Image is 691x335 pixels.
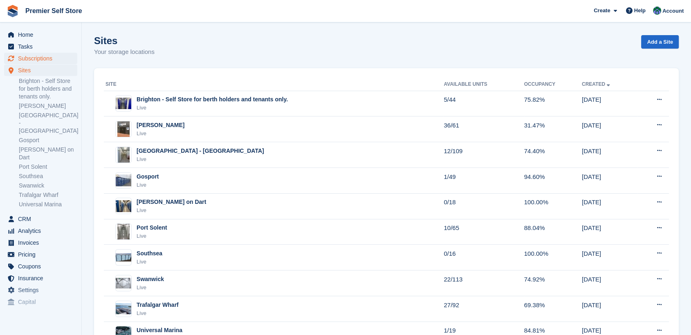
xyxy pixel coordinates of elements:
td: [DATE] [582,116,637,142]
th: Occupancy [524,78,582,91]
a: Port Solent [19,163,77,171]
a: Swanwick [19,182,77,190]
td: 12/109 [444,142,524,168]
td: 0/16 [444,245,524,270]
div: Live [137,155,264,163]
td: 5/44 [444,91,524,116]
td: [DATE] [582,193,637,219]
td: 74.92% [524,270,582,296]
p: Your storage locations [94,47,155,57]
a: Southsea [19,172,77,180]
span: Home [18,29,67,40]
td: 36/61 [444,116,524,142]
img: stora-icon-8386f47178a22dfd0bd8f6a31ec36ba5ce8667c1dd55bd0f319d3a0aa187defe.svg [7,5,19,17]
img: Image of Swanwick site [116,278,131,288]
td: 88.04% [524,219,582,245]
div: Southsea [137,249,162,258]
a: menu [4,261,77,272]
span: Storefront [7,315,81,323]
span: Tasks [18,41,67,52]
span: Sites [18,65,67,76]
div: [PERSON_NAME] [137,121,184,130]
div: Live [137,181,159,189]
img: Image of Noss on Dart site [116,200,131,212]
a: menu [4,237,77,248]
a: menu [4,213,77,225]
div: Swanwick [137,275,164,284]
img: Image of Chichester Marina site [117,121,130,137]
span: Analytics [18,225,67,237]
div: Live [137,232,167,240]
a: Trafalgar Wharf [19,191,77,199]
div: [PERSON_NAME] on Dart [137,198,206,206]
td: 0/18 [444,193,524,219]
img: Image of Gosport site [116,174,131,186]
div: Live [137,309,179,317]
a: menu [4,272,77,284]
th: Site [104,78,444,91]
a: menu [4,65,77,76]
span: Subscriptions [18,53,67,64]
span: Pricing [18,249,67,260]
div: Live [137,258,162,266]
span: Help [634,7,646,15]
a: menu [4,284,77,296]
div: [GEOGRAPHIC_DATA] - [GEOGRAPHIC_DATA] [137,147,264,155]
td: 1/49 [444,168,524,194]
td: 75.82% [524,91,582,116]
div: Live [137,130,184,138]
th: Available Units [444,78,524,91]
a: Add a Site [641,35,679,49]
a: Brighton - Self Store for berth holders and tenants only. [19,77,77,100]
span: Coupons [18,261,67,272]
div: Universal Marina [137,326,182,335]
td: 69.38% [524,296,582,322]
td: [DATE] [582,245,637,270]
span: Capital [18,296,67,308]
a: menu [4,249,77,260]
div: Gosport [137,172,159,181]
a: Created [582,81,612,87]
td: 100.00% [524,245,582,270]
span: Insurance [18,272,67,284]
span: Invoices [18,237,67,248]
td: [DATE] [582,91,637,116]
a: Universal Marina [19,201,77,208]
img: Image of Trafalgar Wharf site [116,303,131,314]
span: Account [662,7,684,15]
a: menu [4,41,77,52]
td: [DATE] [582,168,637,194]
td: [DATE] [582,296,637,322]
td: 10/65 [444,219,524,245]
td: 100.00% [524,193,582,219]
td: 94.60% [524,168,582,194]
a: menu [4,296,77,308]
div: Port Solent [137,223,167,232]
h1: Sites [94,35,155,46]
img: Image of Brighton - Self Store for berth holders and tenants only. site [116,98,131,109]
span: CRM [18,213,67,225]
td: 74.40% [524,142,582,168]
span: Settings [18,284,67,296]
td: 27/92 [444,296,524,322]
img: Image of Eastbourne - Sovereign Harbour site [117,147,130,163]
div: Brighton - Self Store for berth holders and tenants only. [137,95,288,104]
a: [PERSON_NAME] [19,102,77,110]
td: [DATE] [582,219,637,245]
a: menu [4,29,77,40]
a: [GEOGRAPHIC_DATA] - [GEOGRAPHIC_DATA] [19,112,77,135]
img: Jo Granger [653,7,661,15]
div: Trafalgar Wharf [137,301,179,309]
a: menu [4,53,77,64]
img: Image of Port Solent site [117,223,130,240]
td: 22/113 [444,270,524,296]
a: [PERSON_NAME] on Dart [19,146,77,161]
span: Create [594,7,610,15]
a: Premier Self Store [22,4,85,18]
a: Gosport [19,136,77,144]
div: Live [137,206,206,214]
td: [DATE] [582,270,637,296]
div: Live [137,284,164,292]
td: [DATE] [582,142,637,168]
img: Image of Southsea site [116,253,131,262]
